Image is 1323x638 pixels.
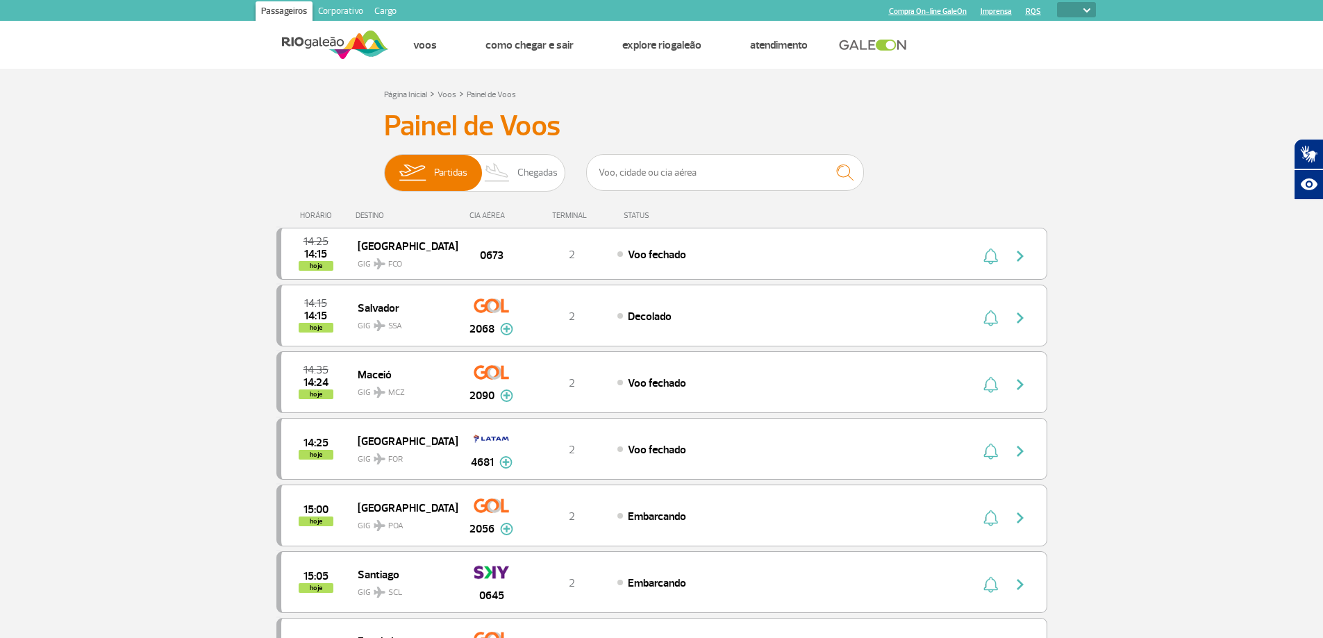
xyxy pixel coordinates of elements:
[388,258,402,271] span: FCO
[459,85,464,101] a: >
[1012,248,1029,265] img: seta-direita-painel-voo.svg
[983,443,998,460] img: sino-painel-voo.svg
[499,456,513,469] img: mais-info-painel-voo.svg
[471,454,494,471] span: 4681
[628,576,686,590] span: Embarcando
[303,571,328,581] span: 2025-10-01 15:05:00
[369,1,402,24] a: Cargo
[1012,376,1029,393] img: seta-direita-painel-voo.svg
[1294,139,1323,200] div: Plugin de acessibilidade da Hand Talk.
[299,450,333,460] span: hoje
[304,299,327,308] span: 2025-10-01 14:15:00
[1294,139,1323,169] button: Abrir tradutor de língua de sinais.
[358,565,447,583] span: Santiago
[358,365,447,383] span: Maceió
[983,510,998,526] img: sino-painel-voo.svg
[299,583,333,593] span: hoje
[303,365,328,375] span: 2025-10-01 14:35:00
[628,510,686,523] span: Embarcando
[434,155,467,191] span: Partidas
[477,155,518,191] img: slider-desembarque
[469,387,494,404] span: 2090
[1012,510,1029,526] img: seta-direita-painel-voo.svg
[374,387,385,398] img: destiny_airplane.svg
[358,512,447,532] span: GIG
[303,237,328,246] span: 2025-10-01 14:25:00
[374,587,385,598] img: destiny_airplane.svg
[256,1,313,24] a: Passageiros
[388,520,403,532] span: POA
[981,7,1012,16] a: Imprensa
[889,7,967,16] a: Compra On-line GaleOn
[358,379,447,399] span: GIG
[303,378,328,387] span: 2025-10-01 14:24:03
[299,517,333,526] span: hoje
[374,320,385,331] img: destiny_airplane.svg
[569,310,575,324] span: 2
[358,312,447,333] span: GIG
[569,510,575,523] span: 2
[388,320,402,333] span: SSA
[1012,310,1029,326] img: seta-direita-painel-voo.svg
[1294,169,1323,200] button: Abrir recursos assistivos.
[569,576,575,590] span: 2
[457,211,526,220] div: CIA AÉREA
[374,258,385,269] img: destiny_airplane.svg
[628,376,686,390] span: Voo fechado
[1012,443,1029,460] img: seta-direita-painel-voo.svg
[358,299,447,317] span: Salvador
[750,38,808,52] a: Atendimento
[299,389,333,399] span: hoje
[500,523,513,535] img: mais-info-painel-voo.svg
[303,505,328,514] span: 2025-10-01 15:00:00
[467,90,516,100] a: Painel de Voos
[374,520,385,531] img: destiny_airplane.svg
[299,261,333,271] span: hoje
[469,521,494,537] span: 2056
[358,432,447,450] span: [GEOGRAPHIC_DATA]
[358,579,447,599] span: GIG
[388,587,402,599] span: SCL
[1026,7,1041,16] a: RQS
[628,248,686,262] span: Voo fechado
[628,443,686,457] span: Voo fechado
[480,247,504,264] span: 0673
[517,155,558,191] span: Chegadas
[485,38,574,52] a: Como chegar e sair
[569,443,575,457] span: 2
[983,576,998,593] img: sino-painel-voo.svg
[358,251,447,271] span: GIG
[526,211,617,220] div: TERMINAL
[628,310,672,324] span: Decolado
[384,90,427,100] a: Página Inicial
[1012,576,1029,593] img: seta-direita-painel-voo.svg
[303,438,328,448] span: 2025-10-01 14:25:00
[479,587,504,604] span: 0645
[469,321,494,337] span: 2068
[983,376,998,393] img: sino-painel-voo.svg
[304,311,327,321] span: 2025-10-01 14:15:56
[358,237,447,255] span: [GEOGRAPHIC_DATA]
[500,323,513,335] img: mais-info-painel-voo.svg
[617,211,730,220] div: STATUS
[983,310,998,326] img: sino-painel-voo.svg
[356,211,457,220] div: DESTINO
[569,376,575,390] span: 2
[388,453,403,466] span: FOR
[358,446,447,466] span: GIG
[622,38,701,52] a: Explore RIOgaleão
[358,498,447,517] span: [GEOGRAPHIC_DATA]
[313,1,369,24] a: Corporativo
[390,155,434,191] img: slider-embarque
[569,248,575,262] span: 2
[281,211,356,220] div: HORÁRIO
[438,90,456,100] a: Voos
[384,109,940,144] h3: Painel de Voos
[430,85,435,101] a: >
[500,389,513,402] img: mais-info-painel-voo.svg
[413,38,437,52] a: Voos
[374,453,385,464] img: destiny_airplane.svg
[304,249,327,259] span: 2025-10-01 14:15:04
[586,154,864,191] input: Voo, cidade ou cia aérea
[299,323,333,333] span: hoje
